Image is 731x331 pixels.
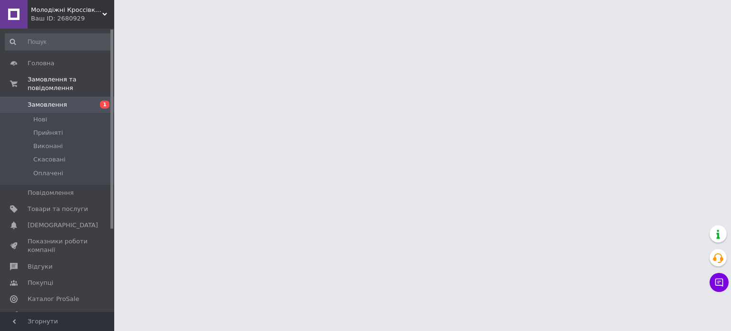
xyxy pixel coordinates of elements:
[28,311,60,320] span: Аналітика
[28,262,52,271] span: Відгуки
[28,75,114,92] span: Замовлення та повідомлення
[31,14,114,23] div: Ваш ID: 2680929
[28,100,67,109] span: Замовлення
[28,279,53,287] span: Покупці
[710,273,729,292] button: Чат з покупцем
[28,189,74,197] span: Повідомлення
[100,100,109,109] span: 1
[33,115,47,124] span: Нові
[33,142,63,150] span: Виконані
[33,155,66,164] span: Скасовані
[28,237,88,254] span: Показники роботи компанії
[28,59,54,68] span: Головна
[5,33,112,50] input: Пошук
[28,295,79,303] span: Каталог ProSale
[33,129,63,137] span: Прийняті
[28,205,88,213] span: Товари та послуги
[31,6,102,14] span: Молодіжні Кроссівки та Аксесуари
[28,221,98,230] span: [DEMOGRAPHIC_DATA]
[33,169,63,178] span: Оплачені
